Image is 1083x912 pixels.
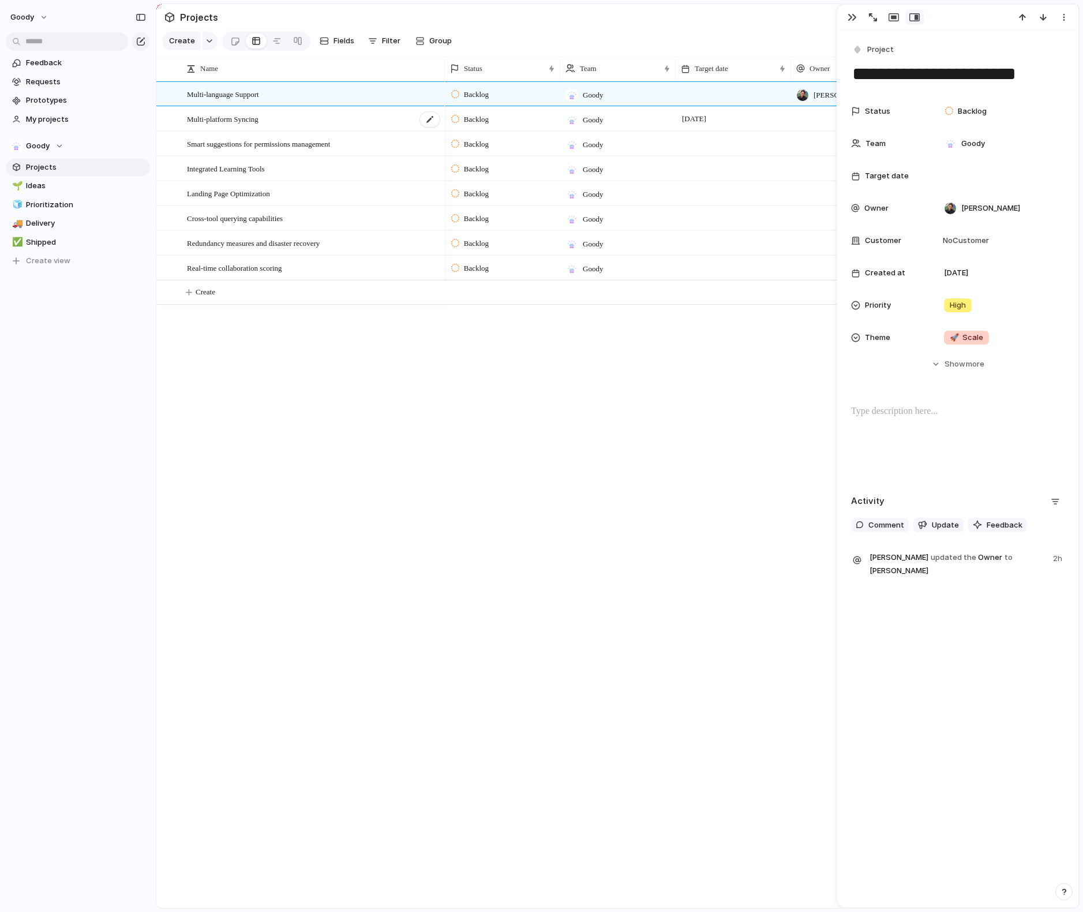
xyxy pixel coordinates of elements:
[6,73,150,91] a: Requests
[187,211,283,225] span: Cross-tool querying capabilities
[950,332,959,342] span: 🚀
[583,89,603,101] span: Goody
[583,189,603,200] span: Goody
[26,76,146,88] span: Requests
[410,32,458,50] button: Group
[950,332,983,343] span: Scale
[10,12,34,23] span: Goody
[187,261,282,274] span: Real-time collaboration scoring
[429,35,452,47] span: Group
[26,255,70,267] span: Create view
[580,63,597,74] span: Team
[200,63,218,74] span: Name
[464,188,489,200] span: Backlog
[865,300,891,311] span: Priority
[870,551,1046,577] span: Owner
[12,236,20,249] div: ✅
[187,87,259,100] span: Multi-language Support
[945,358,965,370] span: Show
[944,267,968,279] span: [DATE]
[26,57,146,69] span: Feedback
[187,186,270,200] span: Landing Page Optimization
[187,137,330,150] span: Smart suggestions for permissions management
[26,162,146,173] span: Projects
[10,199,22,211] button: 🧊
[10,180,22,192] button: 🌱
[679,112,709,126] span: [DATE]
[864,203,889,214] span: Owner
[26,114,146,125] span: My projects
[464,163,489,175] span: Backlog
[865,267,905,279] span: Created at
[865,170,909,182] span: Target date
[26,199,146,211] span: Prioritization
[6,196,150,214] a: 🧊Prioritization
[382,35,400,47] span: Filter
[187,112,258,125] span: Multi-platform Syncing
[810,63,830,74] span: Owner
[187,236,320,249] span: Redundancy measures and disaster recovery
[196,286,215,298] span: Create
[6,111,150,128] a: My projects
[6,215,150,232] a: 🚚Delivery
[913,518,964,533] button: Update
[26,218,146,229] span: Delivery
[932,519,959,531] span: Update
[961,138,985,149] span: Goody
[868,519,904,531] span: Comment
[187,162,265,175] span: Integrated Learning Tools
[26,180,146,192] span: Ideas
[464,139,489,150] span: Backlog
[583,164,603,175] span: Goody
[851,354,1065,375] button: Showmore
[12,198,20,211] div: 🧊
[464,89,489,100] span: Backlog
[865,106,890,117] span: Status
[851,495,885,508] h2: Activity
[583,238,603,250] span: Goody
[464,114,489,125] span: Backlog
[333,35,354,47] span: Fields
[464,263,489,274] span: Backlog
[695,63,728,74] span: Target date
[364,32,405,50] button: Filter
[26,140,50,152] span: Goody
[1005,552,1013,563] span: to
[931,552,976,563] span: updated the
[958,106,987,117] span: Backlog
[583,114,603,126] span: Goody
[867,44,894,55] span: Project
[12,180,20,193] div: 🌱
[26,237,146,248] span: Shipped
[865,235,901,246] span: Customer
[464,63,482,74] span: Status
[12,217,20,230] div: 🚚
[583,214,603,225] span: Goody
[968,518,1027,533] button: Feedback
[464,238,489,249] span: Backlog
[950,300,966,311] span: High
[6,252,150,270] button: Create view
[315,32,359,50] button: Fields
[10,218,22,229] button: 🚚
[6,137,150,155] button: Goody
[583,139,603,151] span: Goody
[870,565,928,577] span: [PERSON_NAME]
[6,177,150,195] a: 🌱Ideas
[169,35,195,47] span: Create
[851,518,909,533] button: Comment
[6,92,150,109] a: Prototypes
[870,552,928,563] span: [PERSON_NAME]
[939,235,989,246] span: No Customer
[6,54,150,72] a: Feedback
[966,358,984,370] span: more
[26,95,146,106] span: Prototypes
[961,203,1020,214] span: [PERSON_NAME]
[6,159,150,176] a: Projects
[865,332,890,343] span: Theme
[987,519,1022,531] span: Feedback
[464,213,489,225] span: Backlog
[6,234,150,251] a: ✅Shipped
